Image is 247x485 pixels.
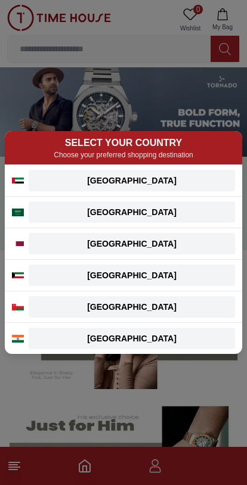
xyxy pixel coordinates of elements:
h2: SELECT YOUR COUNTRY [12,136,235,150]
button: [GEOGRAPHIC_DATA] [29,296,235,318]
img: Saudi Arabia flag [12,209,24,216]
p: Choose your preferred shopping destination [12,150,235,160]
div: [GEOGRAPHIC_DATA] [36,238,228,250]
img: UAE flag [12,178,24,184]
button: [GEOGRAPHIC_DATA] [29,201,235,223]
div: [GEOGRAPHIC_DATA] [36,206,228,218]
img: Qatar flag [12,241,24,246]
button: [GEOGRAPHIC_DATA] [29,233,235,254]
button: [GEOGRAPHIC_DATA] [29,170,235,191]
img: Kuwait flag [12,272,24,278]
img: India flag [12,335,24,343]
div: [GEOGRAPHIC_DATA] [36,301,228,313]
div: [GEOGRAPHIC_DATA] [36,175,228,186]
button: [GEOGRAPHIC_DATA] [29,265,235,286]
img: Oman flag [12,304,24,310]
button: [GEOGRAPHIC_DATA] [29,328,235,349]
div: [GEOGRAPHIC_DATA] [36,332,228,344]
div: [GEOGRAPHIC_DATA] [36,269,228,281]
